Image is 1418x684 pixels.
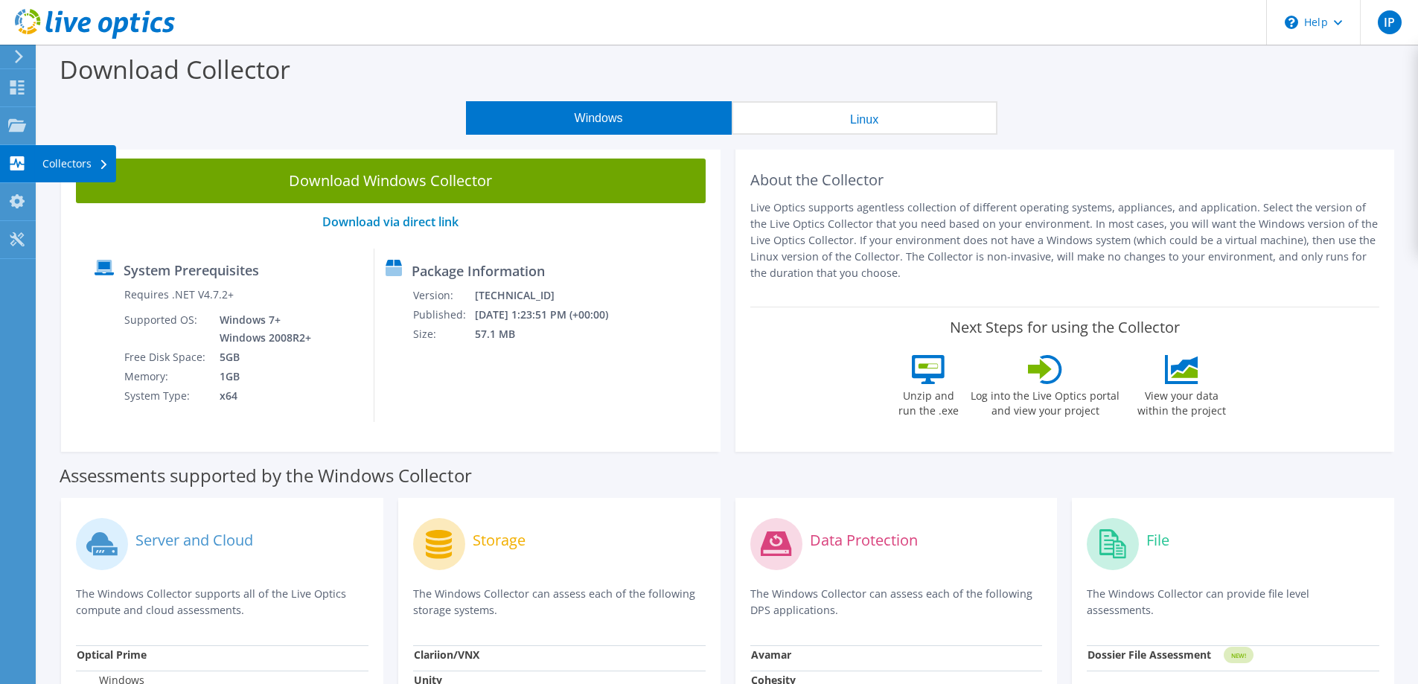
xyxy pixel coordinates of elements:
[412,325,474,344] td: Size:
[750,586,1043,619] p: The Windows Collector can assess each of the following DPS applications.
[208,386,314,406] td: x64
[208,310,314,348] td: Windows 7+ Windows 2008R2+
[1378,10,1402,34] span: IP
[135,533,253,548] label: Server and Cloud
[1285,16,1298,29] svg: \n
[473,533,526,548] label: Storage
[466,101,732,135] button: Windows
[60,52,290,86] label: Download Collector
[413,586,706,619] p: The Windows Collector can assess each of the following storage systems.
[76,159,706,203] a: Download Windows Collector
[322,214,459,230] a: Download via direct link
[894,384,962,418] label: Unzip and run the .exe
[76,586,368,619] p: The Windows Collector supports all of the Live Optics compute and cloud assessments.
[474,325,628,344] td: 57.1 MB
[60,468,472,483] label: Assessments supported by the Windows Collector
[412,286,474,305] td: Version:
[1231,651,1246,659] tspan: NEW!
[732,101,997,135] button: Linux
[474,305,628,325] td: [DATE] 1:23:51 PM (+00:00)
[35,145,116,182] div: Collectors
[970,384,1120,418] label: Log into the Live Optics portal and view your project
[124,263,259,278] label: System Prerequisites
[1146,533,1169,548] label: File
[124,367,208,386] td: Memory:
[124,287,234,302] label: Requires .NET V4.7.2+
[412,305,474,325] td: Published:
[208,348,314,367] td: 5GB
[751,648,791,662] strong: Avamar
[412,263,545,278] label: Package Information
[474,286,628,305] td: [TECHNICAL_ID]
[750,171,1380,189] h2: About the Collector
[1088,648,1211,662] strong: Dossier File Assessment
[950,319,1180,336] label: Next Steps for using the Collector
[77,648,147,662] strong: Optical Prime
[414,648,479,662] strong: Clariion/VNX
[750,199,1380,281] p: Live Optics supports agentless collection of different operating systems, appliances, and applica...
[124,386,208,406] td: System Type:
[1087,586,1379,619] p: The Windows Collector can provide file level assessments.
[124,348,208,367] td: Free Disk Space:
[1128,384,1235,418] label: View your data within the project
[810,533,918,548] label: Data Protection
[208,367,314,386] td: 1GB
[124,310,208,348] td: Supported OS:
